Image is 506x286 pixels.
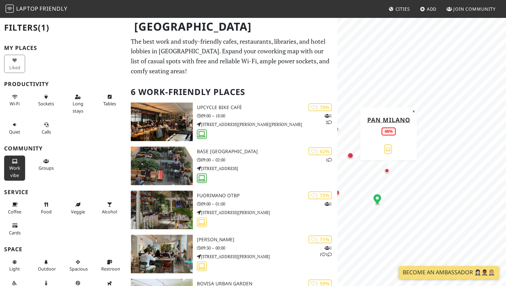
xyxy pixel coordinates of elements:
[308,191,332,199] div: | 72%
[99,199,120,217] button: Alcohol
[131,103,193,141] img: Upcycle Bike Cafè
[444,3,498,15] a: Join Community
[325,201,332,207] p: 1
[197,165,337,172] p: [STREET_ADDRESS]
[4,246,123,253] h3: Space
[197,113,337,119] p: 09:00 – 18:00
[334,127,342,135] div: Map marker
[41,209,52,215] span: Food
[10,100,20,107] span: Stable Wi-Fi
[36,156,57,174] button: Groups
[453,6,496,12] span: Join Community
[38,266,56,272] span: Outdoor area
[9,230,21,236] span: Credit cards
[102,209,117,215] span: Alcohol
[4,145,123,152] h3: Community
[4,199,25,217] button: Coffee
[319,245,332,258] p: 1 1 1
[197,245,337,251] p: 09:30 – 00:00
[386,3,413,15] a: Cities
[36,119,57,137] button: Calls
[71,209,85,215] span: Veggie
[36,91,57,109] button: Sockets
[6,4,14,13] img: LaptopFriendly
[410,107,417,115] button: Close popup
[4,91,25,109] button: Wi-Fi
[197,253,337,260] p: [STREET_ADDRESS][PERSON_NAME]
[308,235,332,243] div: | 71%
[131,147,193,185] img: BASE Milano
[4,45,123,51] h3: My Places
[367,115,410,124] a: Pan Milano
[9,129,20,135] span: Quiet
[197,157,337,163] p: 09:00 – 02:00
[334,190,342,199] div: Map marker
[101,266,122,272] span: Restroom
[129,17,336,36] h1: [GEOGRAPHIC_DATA]
[8,209,21,215] span: Coffee
[4,119,25,137] button: Quiet
[103,100,116,107] span: Work-friendly tables
[384,168,393,177] div: Map marker
[127,103,338,141] a: Upcycle Bike Cafè | 70% 12 Upcycle Bike Cafè 09:00 – 18:00 [STREET_ADDRESS][PERSON_NAME][PERSON_N...
[131,235,193,273] img: oTTo
[4,156,25,181] button: Work vibe
[417,3,440,15] a: Add
[40,5,67,12] span: Friendly
[197,105,337,110] h3: Upcycle Bike Cafè
[197,237,337,243] h3: [PERSON_NAME]
[4,220,25,238] button: Cards
[9,266,20,272] span: Natural light
[67,199,88,217] button: Veggie
[131,36,334,76] p: The best work and study-friendly cafes, restaurants, libraries, and hotel lobbies in [GEOGRAPHIC_...
[347,152,356,161] div: Map marker
[427,6,437,12] span: Add
[373,194,381,205] div: Map marker
[197,193,337,199] h3: Fuorimano OTBP
[127,147,338,185] a: BASE Milano | 62% 1 BASE [GEOGRAPHIC_DATA] 09:00 – 02:00 [STREET_ADDRESS]
[197,201,337,207] p: 09:00 – 01:00
[308,103,332,111] div: | 70%
[382,127,396,135] div: 46%
[38,22,49,33] span: (1)
[197,149,337,155] h3: BASE [GEOGRAPHIC_DATA]
[16,5,39,12] span: Laptop
[70,266,88,272] span: Spacious
[99,91,120,109] button: Tables
[4,81,123,87] h3: Productivity
[73,100,83,114] span: Long stays
[127,235,338,273] a: oTTo | 71% 111 [PERSON_NAME] 09:30 – 00:00 [STREET_ADDRESS][PERSON_NAME]
[131,82,334,103] h2: 6 Work-Friendly Places
[308,147,332,155] div: | 62%
[67,91,88,116] button: Long stays
[396,6,410,12] span: Cities
[99,256,120,275] button: Restroom
[42,129,51,135] span: Video/audio calls
[6,3,67,15] a: LaptopFriendly LaptopFriendly
[325,113,332,126] p: 1 2
[9,165,20,178] span: People working
[4,189,123,195] h3: Service
[197,121,337,128] p: [STREET_ADDRESS][PERSON_NAME][PERSON_NAME]
[197,209,337,216] p: [STREET_ADDRESS][PERSON_NAME]
[38,100,54,107] span: Power sockets
[399,266,499,279] a: Become an Ambassador 🤵🏻‍♀️🤵🏾‍♂️🤵🏼‍♀️
[326,157,332,163] p: 1
[36,256,57,275] button: Outdoor
[131,191,193,229] img: Fuorimano OTBP
[4,256,25,275] button: Light
[39,165,54,171] span: Group tables
[36,199,57,217] button: Food
[67,256,88,275] button: Spacious
[127,191,338,229] a: Fuorimano OTBP | 72% 1 Fuorimano OTBP 09:00 – 01:00 [STREET_ADDRESS][PERSON_NAME]
[4,17,123,38] h2: Filters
